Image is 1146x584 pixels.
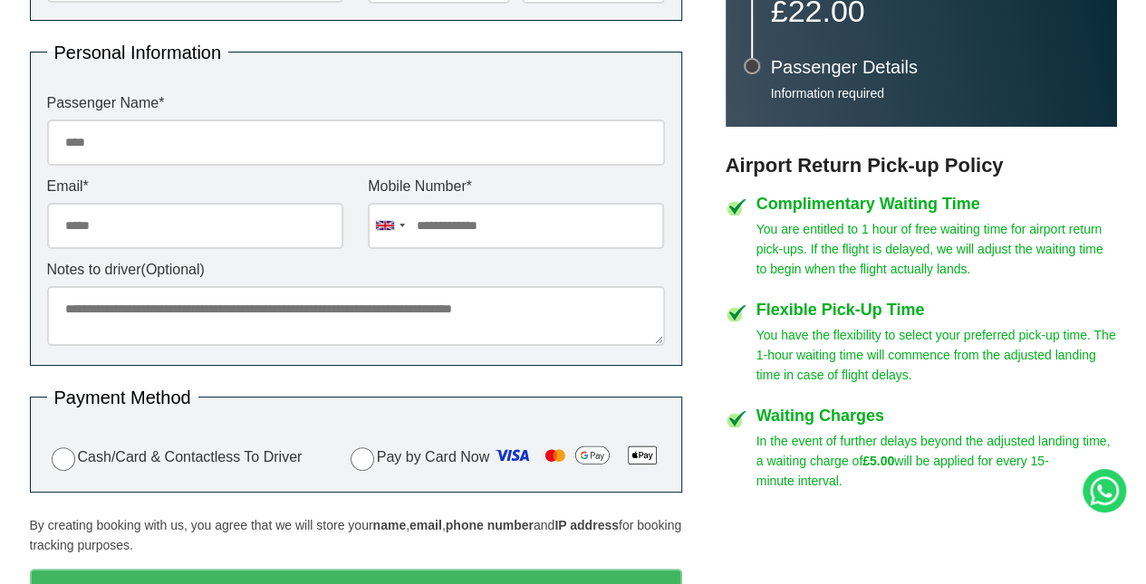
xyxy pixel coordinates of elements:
p: In the event of further delays beyond the adjusted landing time, a waiting charge of will be appl... [756,431,1117,491]
h4: Flexible Pick-Up Time [756,302,1117,318]
strong: phone number [446,518,534,532]
strong: email [409,518,442,532]
label: Passenger Name [47,96,665,110]
label: Notes to driver [47,263,665,277]
strong: name [372,518,406,532]
h3: Passenger Details [771,58,1099,76]
h4: Waiting Charges [756,407,1117,424]
p: You are entitled to 1 hour of free waiting time for airport return pick-ups. If the flight is del... [756,219,1117,279]
p: By creating booking with us, you agree that we will store your , , and for booking tracking purpo... [30,515,682,555]
legend: Personal Information [47,43,229,62]
h4: Complimentary Waiting Time [756,196,1117,212]
label: Cash/Card & Contactless To Driver [47,445,303,471]
p: You have the flexibility to select your preferred pick-up time. The 1-hour waiting time will comm... [756,325,1117,385]
div: United Kingdom: +44 [369,204,410,248]
strong: £5.00 [862,454,894,468]
span: (Optional) [141,262,205,277]
input: Pay by Card Now [351,447,374,471]
p: Information required [771,85,1099,101]
label: Mobile Number [368,179,664,194]
h3: Airport Return Pick-up Policy [726,154,1117,177]
input: Cash/Card & Contactless To Driver [52,447,75,471]
label: Email [47,179,343,194]
strong: IP address [554,518,619,532]
legend: Payment Method [47,388,198,407]
label: Pay by Card Now [346,441,665,475]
